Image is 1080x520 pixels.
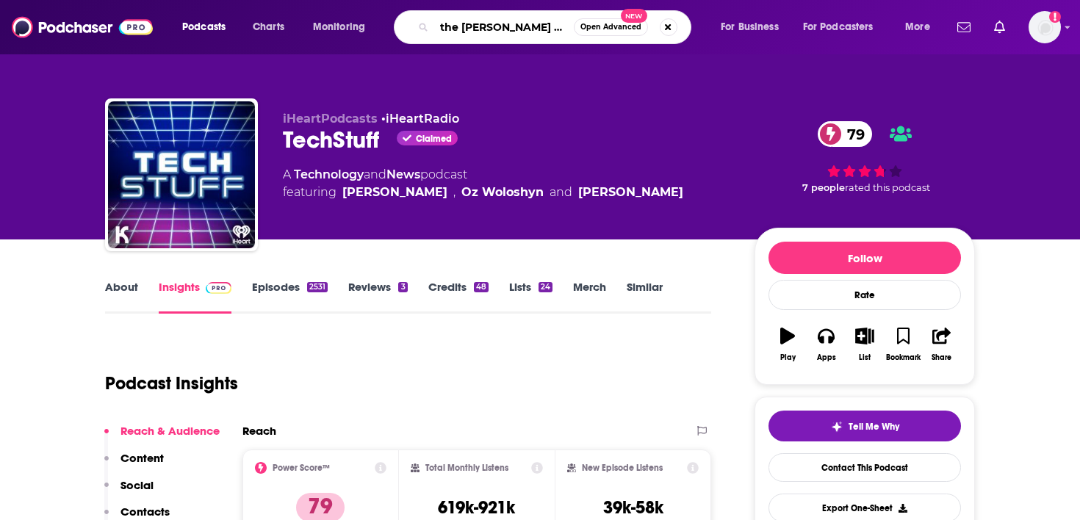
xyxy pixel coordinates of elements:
div: Apps [817,353,836,362]
button: open menu [793,15,895,39]
a: Jonathan Strickland [342,184,447,201]
button: Social [104,478,154,505]
div: 79 7 peoplerated this podcast [755,112,975,203]
p: Reach & Audience [120,424,220,438]
span: 79 [832,121,872,147]
h2: Total Monthly Listens [425,463,508,473]
a: Similar [627,280,663,314]
a: Reviews3 [348,280,407,314]
h2: Reach [242,424,276,438]
h2: Power Score™ [273,463,330,473]
span: Logged in as SolComms [1029,11,1061,43]
button: Reach & Audience [104,424,220,451]
span: and [550,184,572,201]
button: Share [923,318,961,371]
span: Claimed [416,135,452,142]
a: Episodes2531 [252,280,328,314]
span: For Podcasters [803,17,874,37]
span: Tell Me Why [849,421,899,433]
div: A podcast [283,166,683,201]
a: Contact This Podcast [768,453,961,482]
div: Rate [768,280,961,310]
button: open menu [895,15,948,39]
button: open menu [172,15,245,39]
button: Open AdvancedNew [574,18,648,36]
span: Monitoring [313,17,365,37]
span: Podcasts [182,17,226,37]
span: For Business [721,17,779,37]
img: tell me why sparkle [831,421,843,433]
span: 7 people [802,182,845,193]
div: List [859,353,871,362]
button: tell me why sparkleTell Me Why [768,411,961,441]
h3: 619k-921k [438,496,515,519]
a: Charts [243,15,293,39]
span: New [621,9,647,23]
img: Podchaser - Follow, Share and Rate Podcasts [12,13,153,41]
span: Charts [253,17,284,37]
span: iHeartPodcasts [283,112,378,126]
button: Apps [807,318,845,371]
div: Bookmark [886,353,921,362]
button: open menu [303,15,384,39]
a: InsightsPodchaser Pro [159,280,231,314]
button: Content [104,451,164,478]
a: Technology [294,167,364,181]
a: 79 [818,121,872,147]
p: Contacts [120,505,170,519]
a: Karah Preiss [578,184,683,201]
div: 2531 [307,282,328,292]
button: Show profile menu [1029,11,1061,43]
h2: New Episode Listens [582,463,663,473]
span: and [364,167,386,181]
button: open menu [710,15,797,39]
p: Content [120,451,164,465]
a: iHeartRadio [386,112,459,126]
button: Bookmark [884,318,922,371]
h3: 39k-58k [603,496,663,519]
a: Merch [573,280,606,314]
button: Play [768,318,807,371]
input: Search podcasts, credits, & more... [434,15,574,39]
svg: Add a profile image [1049,11,1061,23]
h1: Podcast Insights [105,372,238,394]
a: Lists24 [509,280,552,314]
img: Podchaser Pro [206,282,231,294]
span: , [453,184,456,201]
img: User Profile [1029,11,1061,43]
div: 3 [398,282,407,292]
img: TechStuff [108,101,255,248]
button: Follow [768,242,961,274]
div: Play [780,353,796,362]
span: featuring [283,184,683,201]
a: Credits48 [428,280,489,314]
button: List [846,318,884,371]
div: Share [932,353,951,362]
span: Open Advanced [580,24,641,31]
div: 48 [474,282,489,292]
div: Search podcasts, credits, & more... [408,10,705,44]
div: 24 [539,282,552,292]
a: About [105,280,138,314]
a: Show notifications dropdown [988,15,1011,40]
a: Oz Woloshyn [461,184,544,201]
a: Show notifications dropdown [951,15,976,40]
span: • [381,112,459,126]
a: News [386,167,420,181]
p: Social [120,478,154,492]
span: More [905,17,930,37]
span: rated this podcast [845,182,930,193]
